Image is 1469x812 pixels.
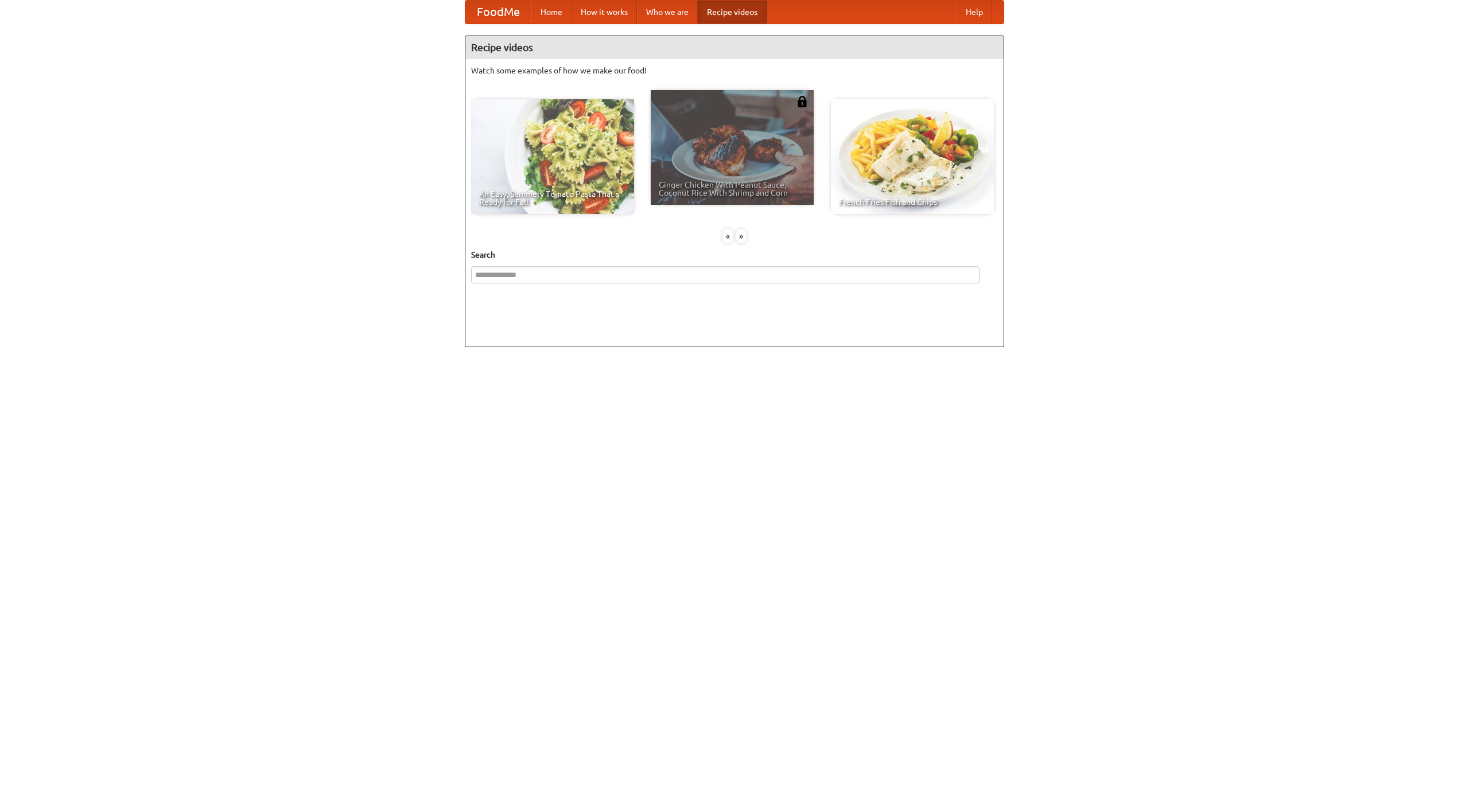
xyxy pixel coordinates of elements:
[471,65,998,76] p: Watch some examples of how we make our food!
[465,36,1004,59] h4: Recipe videos
[465,1,531,24] a: FoodMe
[572,1,637,24] a: How it works
[722,229,733,243] div: «
[736,229,747,243] div: »
[796,96,808,107] img: 483408.png
[471,249,998,261] h5: Search
[531,1,572,24] a: Home
[839,198,986,206] span: French Fries Fish and Chips
[637,1,698,24] a: Who we are
[831,99,994,214] a: French Fries Fish and Chips
[957,1,992,24] a: Help
[471,99,634,214] a: An Easy, Summery Tomato Pasta That's Ready for Fall
[698,1,767,24] a: Recipe videos
[479,190,626,206] span: An Easy, Summery Tomato Pasta That's Ready for Fall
